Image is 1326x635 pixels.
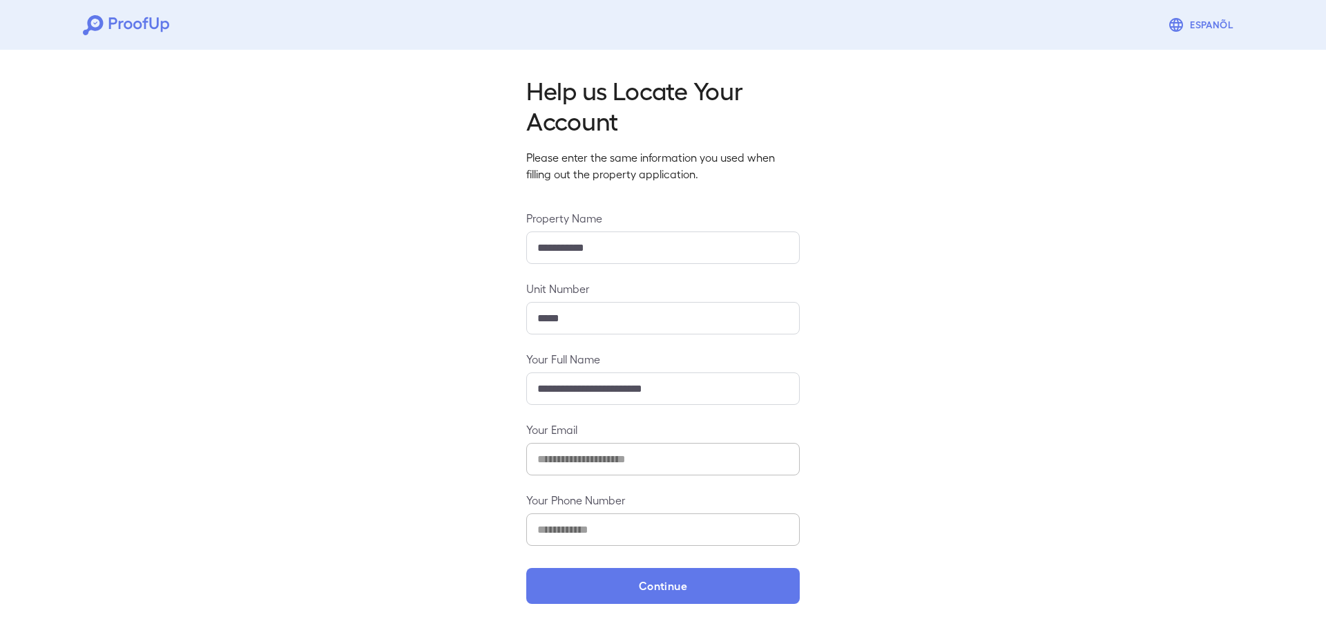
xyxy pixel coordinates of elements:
button: Espanõl [1162,11,1243,39]
label: Your Full Name [526,351,800,367]
label: Your Phone Number [526,492,800,508]
label: Unit Number [526,281,800,296]
p: Please enter the same information you used when filling out the property application. [526,149,800,182]
h2: Help us Locate Your Account [526,75,800,135]
button: Continue [526,568,800,604]
label: Your Email [526,421,800,437]
label: Property Name [526,210,800,226]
